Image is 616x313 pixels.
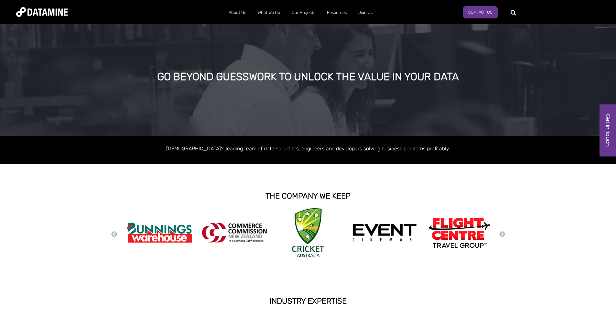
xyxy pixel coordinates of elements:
[111,231,117,238] button: Previous
[463,6,498,18] a: Contact Us
[352,4,378,21] a: Join Us
[292,208,324,257] img: Cricket Australia
[270,297,347,306] strong: INDUSTRY EXPERTISE
[499,231,505,238] button: Next
[265,191,351,200] strong: THE COMPANY WE KEEP
[70,71,546,83] div: GO BEYOND GUESSWORK TO UNLOCK THE VALUE IN YOUR DATA
[600,104,616,156] a: Get in touch
[286,4,321,21] a: Our Projects
[16,7,68,17] img: Datamine
[352,223,417,242] img: event cinemas
[252,4,286,21] a: What We Do
[427,216,492,249] img: Flight Centre
[223,4,252,21] a: About Us
[321,4,352,21] a: Resources
[127,221,192,245] img: Bunnings Warehouse
[202,223,267,243] img: commercecommission
[124,144,492,153] p: [DEMOGRAPHIC_DATA]'s leading team of data scientists, engineers and developers solving business p...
